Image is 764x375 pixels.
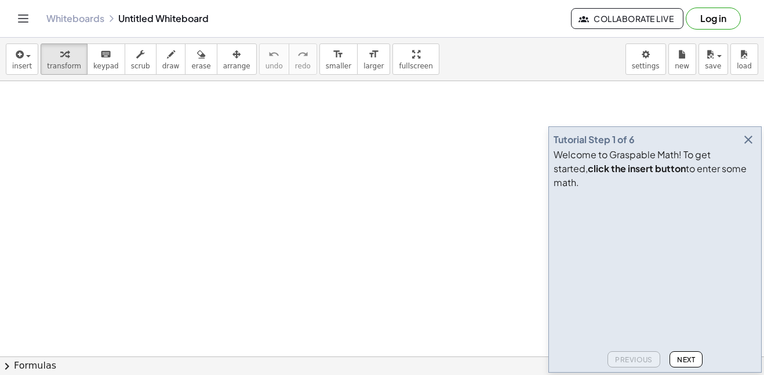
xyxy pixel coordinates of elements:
button: load [730,43,758,75]
button: insert [6,43,38,75]
a: Whiteboards [46,13,104,24]
button: format_sizelarger [357,43,390,75]
button: draw [156,43,186,75]
span: smaller [326,62,351,70]
span: save [705,62,721,70]
button: Next [670,351,703,367]
span: arrange [223,62,250,70]
button: Collaborate Live [571,8,683,29]
button: undoundo [259,43,289,75]
span: undo [265,62,283,70]
span: transform [47,62,81,70]
i: keyboard [100,48,111,61]
button: scrub [125,43,157,75]
i: format_size [368,48,379,61]
i: format_size [333,48,344,61]
span: new [675,62,689,70]
button: Log in [686,8,741,30]
span: insert [12,62,32,70]
button: erase [185,43,217,75]
b: click the insert button [588,162,686,174]
span: load [737,62,752,70]
span: scrub [131,62,150,70]
div: Tutorial Step 1 of 6 [554,133,635,147]
span: fullscreen [399,62,432,70]
button: format_sizesmaller [319,43,358,75]
div: Welcome to Graspable Math! To get started, to enter some math. [554,148,756,190]
button: new [668,43,696,75]
button: settings [625,43,666,75]
span: larger [363,62,384,70]
button: save [698,43,728,75]
button: keyboardkeypad [87,43,125,75]
span: Next [677,355,695,364]
span: settings [632,62,660,70]
button: fullscreen [392,43,439,75]
button: transform [41,43,88,75]
button: redoredo [289,43,317,75]
span: keypad [93,62,119,70]
button: Toggle navigation [14,9,32,28]
i: redo [297,48,308,61]
span: redo [295,62,311,70]
span: draw [162,62,180,70]
span: Collaborate Live [581,13,674,24]
button: arrange [217,43,257,75]
span: erase [191,62,210,70]
i: undo [268,48,279,61]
